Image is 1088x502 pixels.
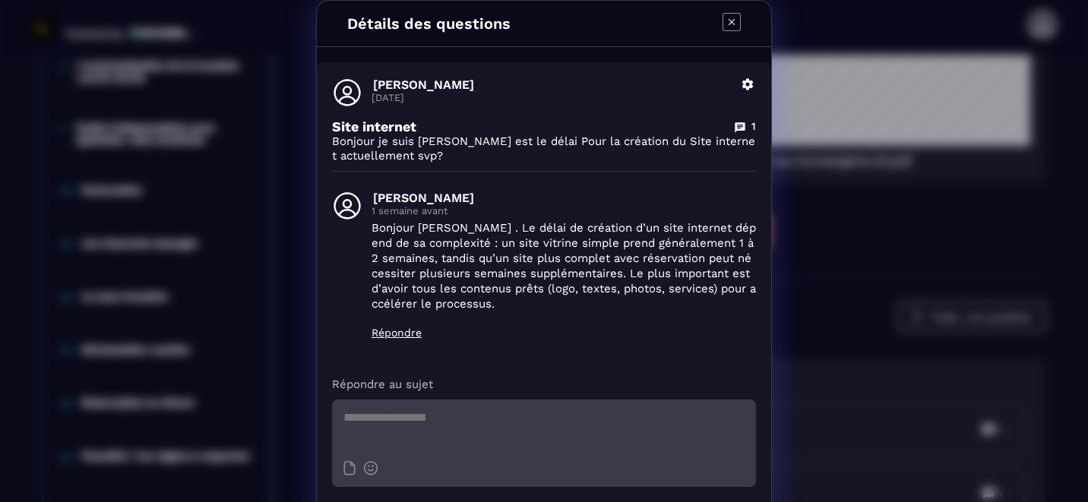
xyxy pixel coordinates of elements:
p: Bonjour je suis [PERSON_NAME] est le délai Pour la création du Site internet actuellement svp? [332,134,756,163]
p: 1 [751,119,756,134]
p: 1 semaine avant [372,205,756,216]
p: [PERSON_NAME] [373,77,732,92]
p: [DATE] [372,92,732,103]
p: Répondre au sujet [332,377,756,392]
p: Site internet [332,118,416,134]
p: [PERSON_NAME] [373,191,756,205]
h4: Détails des questions [347,14,511,33]
p: Bonjour [PERSON_NAME] . Le délai de création d’un site internet dépend de sa complexité : un site... [372,220,756,311]
p: Répondre [372,327,756,339]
